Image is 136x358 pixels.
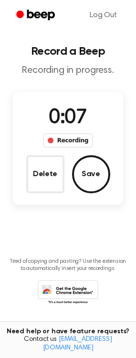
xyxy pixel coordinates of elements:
[8,65,128,77] p: Recording in progress.
[10,6,63,25] a: Beep
[8,258,128,272] p: Tired of copying and pasting? Use the extension to automatically insert your recordings.
[43,133,93,148] div: Recording
[80,4,126,27] a: Log Out
[6,336,130,352] span: Contact us
[49,108,87,128] span: 0:07
[26,155,64,193] button: Delete Audio Record
[72,155,110,193] button: Save Audio Record
[8,46,128,57] h1: Record a Beep
[43,336,112,351] a: [EMAIL_ADDRESS][DOMAIN_NAME]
